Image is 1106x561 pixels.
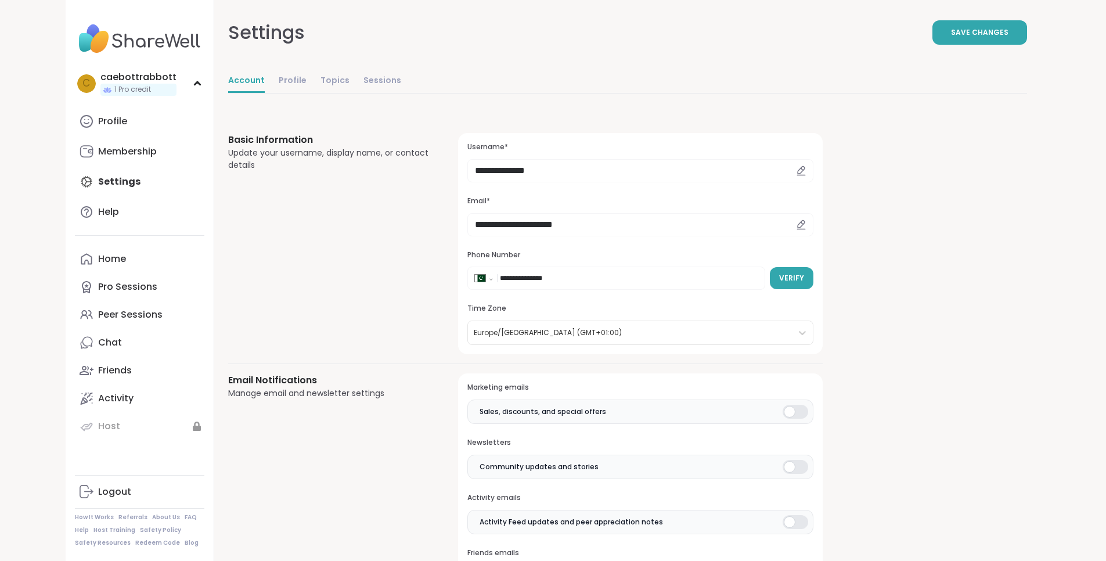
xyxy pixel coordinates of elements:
[98,206,119,218] div: Help
[98,145,157,158] div: Membership
[75,19,204,59] img: ShareWell Nav Logo
[75,138,204,166] a: Membership
[75,526,89,534] a: Help
[467,548,813,558] h3: Friends emails
[118,513,147,522] a: Referrals
[140,526,181,534] a: Safety Policy
[75,273,204,301] a: Pro Sessions
[467,196,813,206] h3: Email*
[75,198,204,226] a: Help
[93,526,135,534] a: Host Training
[467,250,813,260] h3: Phone Number
[75,357,204,384] a: Friends
[114,85,151,95] span: 1 Pro credit
[363,70,401,93] a: Sessions
[185,539,199,547] a: Blog
[467,438,813,448] h3: Newsletters
[98,486,131,498] div: Logout
[185,513,197,522] a: FAQ
[152,513,180,522] a: About Us
[467,383,813,393] h3: Marketing emails
[98,308,163,321] div: Peer Sessions
[467,304,813,314] h3: Time Zone
[480,462,599,472] span: Community updates and stories
[779,273,804,283] span: Verify
[228,19,305,46] div: Settings
[228,387,431,400] div: Manage email and newsletter settings
[320,70,350,93] a: Topics
[75,245,204,273] a: Home
[100,71,176,84] div: caebottrabbott
[75,412,204,440] a: Host
[75,107,204,135] a: Profile
[98,115,127,128] div: Profile
[279,70,307,93] a: Profile
[98,280,157,293] div: Pro Sessions
[135,539,180,547] a: Redeem Code
[98,253,126,265] div: Home
[467,493,813,503] h3: Activity emails
[75,513,114,522] a: How It Works
[932,20,1027,45] button: Save Changes
[82,76,90,91] span: c
[228,70,265,93] a: Account
[228,147,431,171] div: Update your username, display name, or contact details
[98,336,122,349] div: Chat
[75,301,204,329] a: Peer Sessions
[228,373,431,387] h3: Email Notifications
[228,133,431,147] h3: Basic Information
[75,478,204,506] a: Logout
[480,517,663,527] span: Activity Feed updates and peer appreciation notes
[480,407,606,417] span: Sales, discounts, and special offers
[467,142,813,152] h3: Username*
[98,392,134,405] div: Activity
[98,420,120,433] div: Host
[75,539,131,547] a: Safety Resources
[75,384,204,412] a: Activity
[951,27,1008,38] span: Save Changes
[75,329,204,357] a: Chat
[98,364,132,377] div: Friends
[770,267,813,289] button: Verify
